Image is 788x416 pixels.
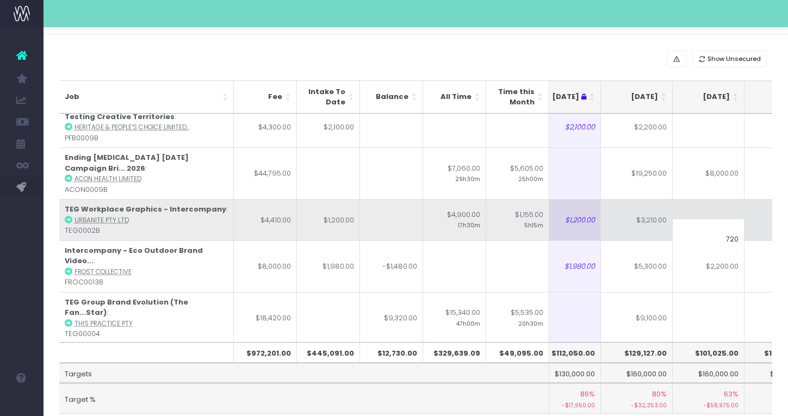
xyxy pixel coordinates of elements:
[360,240,423,292] td: -$1,480.00
[75,268,132,276] abbr: Frost Collective
[673,240,744,292] td: $2,200.00
[601,363,673,383] td: $160,000.00
[59,363,549,383] td: Targets
[652,389,667,400] span: 80%
[518,173,543,183] small: 25h00m
[601,147,673,199] td: $19,250.00
[486,80,549,114] th: Time this Month: activate to sort column ascending
[601,199,673,240] td: $3,210.00
[529,199,601,240] td: $1,200.00
[601,80,673,114] th: Sep 25: activate to sort column ascending
[75,319,133,328] abbr: This Practice Pty
[297,240,360,292] td: $1,980.00
[518,318,543,328] small: 20h30m
[486,147,549,199] td: $5,605.00
[486,199,549,240] td: $1,155.00
[529,342,601,363] th: $112,050.00
[486,342,549,363] th: $49,095.00
[59,292,234,344] td: : TEG00004
[601,342,673,363] th: $129,127.00
[423,80,486,114] th: All Time: activate to sort column ascending
[529,107,601,148] td: $2,100.00
[59,80,234,114] th: Job: activate to sort column ascending
[65,204,226,214] strong: TEG Workplace Graphics - Intercompany
[59,383,549,413] td: Target %
[423,292,486,344] td: $15,340.00
[297,199,360,240] td: $1,200.00
[458,220,480,229] small: 17h30m
[455,173,480,183] small: 29h30m
[692,51,767,67] button: Show Unsecured
[75,216,129,225] abbr: Urbanite Pty Ltd
[673,342,744,363] th: $101,025.00
[673,80,744,114] th: Oct 25: activate to sort column ascending
[59,107,234,148] td: : PFB0009B
[75,123,190,132] abbr: Heritage & People’s Choice Limited
[535,400,595,410] small: -$17,950.00
[234,240,297,292] td: $8,000.00
[65,111,175,122] strong: Testing Creative Territories
[234,147,297,199] td: $44,795.00
[423,199,486,240] td: $4,900.00
[360,292,423,344] td: $9,320.00
[234,107,297,148] td: $4,300.00
[423,147,486,199] td: $7,060.00
[606,400,667,410] small: -$32,353.00
[65,152,189,173] strong: Ending [MEDICAL_DATA] [DATE] Campaign Bri... 2026
[14,394,30,411] img: images/default_profile_image.png
[601,240,673,292] td: $5,300.00
[708,54,761,64] span: Show Unsecured
[601,107,673,148] td: $2,200.00
[75,175,141,183] abbr: ACON Health Limited
[529,363,601,383] td: $130,000.00
[59,199,234,240] td: : TEG0002B
[234,292,297,344] td: $18,420.00
[529,80,601,114] th: Aug 25 : activate to sort column ascending
[486,292,549,344] td: $5,535.00
[678,400,739,410] small: -$58,975.00
[724,389,739,400] span: 63%
[524,220,543,229] small: 5h15m
[580,389,595,400] span: 86%
[297,342,360,363] th: $445,091.00
[65,297,188,318] strong: TEG Group Brand Evolution (The Fan...Star)
[234,342,297,363] th: $972,201.00
[673,147,744,199] td: $8,000.00
[297,80,360,114] th: Intake To Date: activate to sort column ascending
[234,80,297,114] th: Fee: activate to sort column ascending
[360,342,423,363] th: $12,730.00
[234,199,297,240] td: $4,410.00
[360,80,423,114] th: Balance: activate to sort column ascending
[297,107,360,148] td: $2,100.00
[65,245,203,266] strong: Intercompany - Eco Outdoor Brand Video...
[423,342,486,363] th: $329,639.09
[59,240,234,292] td: : FROC0013B
[456,318,480,328] small: 47h00m
[529,240,601,292] td: $1,980.00
[59,147,234,199] td: : ACON0009B
[601,292,673,344] td: $9,100.00
[673,363,744,383] td: $160,000.00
